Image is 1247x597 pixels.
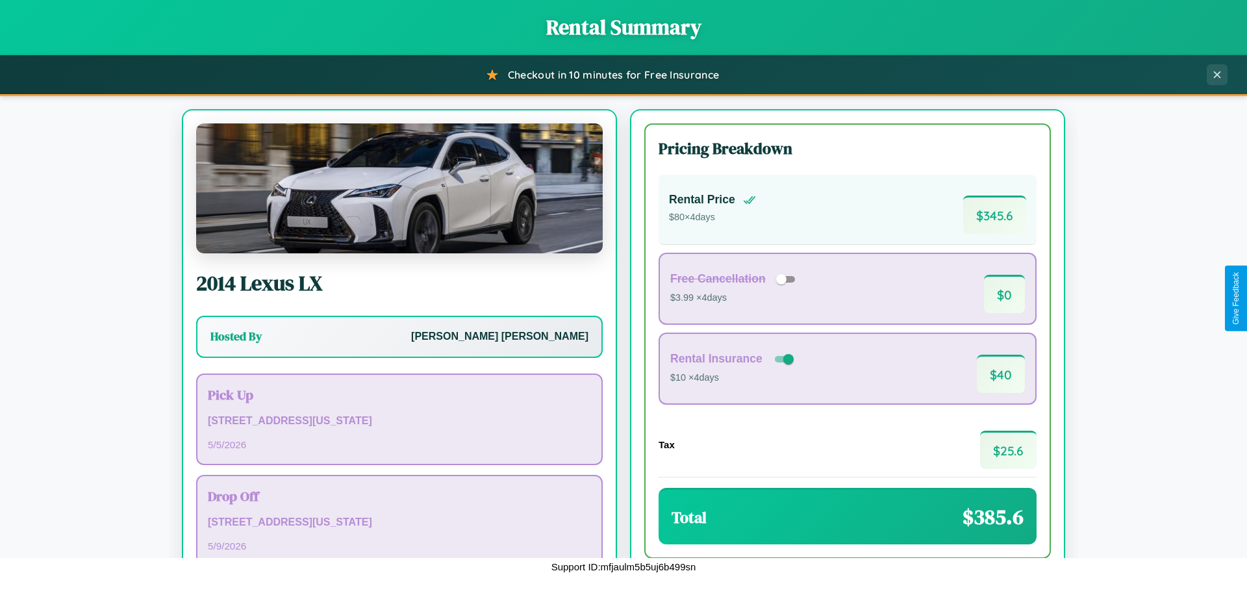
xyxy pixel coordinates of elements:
h3: Total [672,507,707,528]
h3: Pricing Breakdown [659,138,1037,159]
h3: Drop Off [208,487,591,505]
div: Give Feedback [1231,272,1241,325]
img: Lexus LX [196,123,603,253]
span: $ 385.6 [963,503,1024,531]
span: $ 25.6 [980,431,1037,469]
h2: 2014 Lexus LX [196,269,603,298]
p: 5 / 9 / 2026 [208,537,591,555]
h4: Tax [659,439,675,450]
p: [STREET_ADDRESS][US_STATE] [208,513,591,532]
span: Checkout in 10 minutes for Free Insurance [508,68,719,81]
h3: Hosted By [210,329,262,344]
span: $ 40 [977,355,1025,393]
p: [PERSON_NAME] [PERSON_NAME] [411,327,588,346]
h4: Free Cancellation [670,272,766,286]
h4: Rental Price [669,193,735,207]
h4: Rental Insurance [670,352,762,366]
p: $10 × 4 days [670,370,796,387]
p: $ 80 × 4 days [669,209,756,226]
p: $3.99 × 4 days [670,290,800,307]
p: 5 / 5 / 2026 [208,436,591,453]
h1: Rental Summary [13,13,1234,42]
p: [STREET_ADDRESS][US_STATE] [208,412,591,431]
span: $ 345.6 [963,196,1026,234]
span: $ 0 [984,275,1025,313]
h3: Pick Up [208,385,591,404]
p: Support ID: mfjaulm5b5uj6b499sn [551,558,696,576]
